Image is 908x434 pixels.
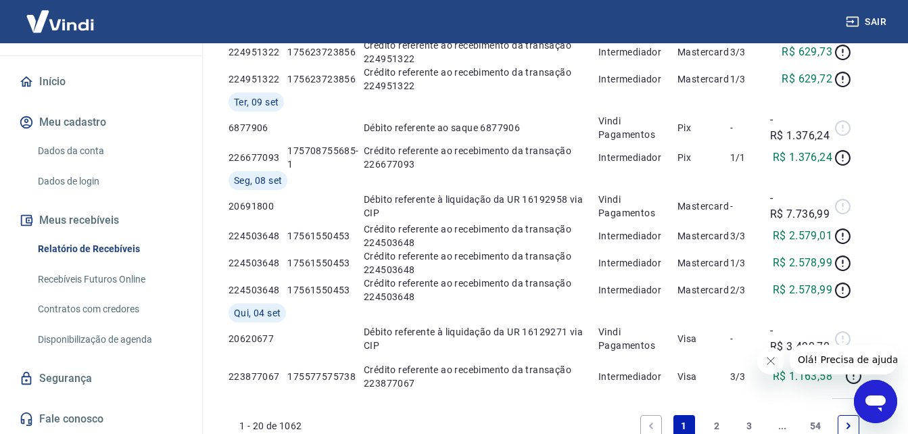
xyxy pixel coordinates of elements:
p: -R$ 1.376,24 [770,112,832,144]
p: 1/3 [730,256,770,270]
p: R$ 629,72 [782,71,832,87]
p: 224503648 [229,256,287,270]
p: Mastercard [677,45,730,59]
p: 2/3 [730,283,770,297]
p: 17561550453 [287,229,364,243]
p: 224503648 [229,283,287,297]
a: Início [16,67,186,97]
p: 175708755685-1 [287,144,364,171]
p: Mastercard [677,283,730,297]
p: 175623723856 [287,45,364,59]
p: - [730,121,770,135]
p: Intermediador [598,256,677,270]
p: Débito referente à liquidação da UR 16129271 via CIP [364,325,598,352]
p: Mastercard [677,256,730,270]
iframe: Mensagem da empresa [790,345,897,375]
p: 3/3 [730,45,770,59]
p: 20691800 [229,199,287,213]
p: 6877906 [229,121,287,135]
p: 224951322 [229,45,287,59]
p: R$ 2.578,99 [773,255,832,271]
button: Meus recebíveis [16,206,186,235]
p: 3/3 [730,370,770,383]
a: Contratos com credores [32,295,186,323]
p: - [730,332,770,345]
p: Intermediador [598,151,677,164]
p: 224951322 [229,72,287,86]
p: 20620677 [229,332,287,345]
span: Olá! Precisa de ajuda? [8,9,114,20]
a: Relatório de Recebíveis [32,235,186,263]
p: Vindi Pagamentos [598,114,677,141]
p: Pix [677,121,730,135]
span: Ter, 09 set [234,95,279,109]
p: Mastercard [677,229,730,243]
p: Crédito referente ao recebimento da transação 224503648 [364,249,598,276]
p: 223877067 [229,370,287,383]
a: Dados da conta [32,137,186,165]
p: Crédito referente ao recebimento da transação 224503648 [364,222,598,249]
p: Intermediador [598,45,677,59]
a: Dados de login [32,168,186,195]
p: 3/3 [730,229,770,243]
p: Intermediador [598,370,677,383]
a: Fale conosco [16,404,186,434]
p: Visa [677,370,730,383]
p: 1 - 20 de 1062 [239,419,302,433]
p: Intermediador [598,283,677,297]
p: Mastercard [677,72,730,86]
p: Crédito referente ao recebimento da transação 224503648 [364,276,598,304]
p: Crédito referente ao recebimento da transação 226677093 [364,144,598,171]
p: Crédito referente ao recebimento da transação 224951322 [364,39,598,66]
p: 175623723856 [287,72,364,86]
button: Meu cadastro [16,107,186,137]
p: Vindi Pagamentos [598,325,677,352]
p: R$ 2.579,01 [773,228,832,244]
a: Disponibilização de agenda [32,326,186,354]
p: 226677093 [229,151,287,164]
span: Seg, 08 set [234,174,282,187]
p: Visa [677,332,730,345]
p: 224503648 [229,229,287,243]
img: Vindi [16,1,104,42]
p: Intermediador [598,72,677,86]
a: Segurança [16,364,186,393]
p: - [730,199,770,213]
p: 17561550453 [287,283,364,297]
p: R$ 629,73 [782,44,832,60]
p: -R$ 7.736,99 [770,190,832,222]
p: 1/1 [730,151,770,164]
p: Mastercard [677,199,730,213]
p: 175577575738 [287,370,364,383]
a: Recebíveis Futuros Online [32,266,186,293]
iframe: Fechar mensagem [757,347,784,375]
p: Débito referente ao saque 6877906 [364,121,598,135]
p: Crédito referente ao recebimento da transação 224951322 [364,66,598,93]
p: Pix [677,151,730,164]
p: R$ 1.376,24 [773,149,832,166]
iframe: Botão para abrir a janela de mensagens [854,380,897,423]
p: -R$ 3.490,70 [770,322,832,355]
p: Vindi Pagamentos [598,193,677,220]
p: Intermediador [598,229,677,243]
p: Crédito referente ao recebimento da transação 223877067 [364,363,598,390]
p: 17561550453 [287,256,364,270]
p: Débito referente à liquidação da UR 16192958 via CIP [364,193,598,220]
p: 1/3 [730,72,770,86]
span: Qui, 04 set [234,306,281,320]
p: R$ 2.578,99 [773,282,832,298]
p: R$ 1.163,58 [773,368,832,385]
button: Sair [843,9,892,34]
